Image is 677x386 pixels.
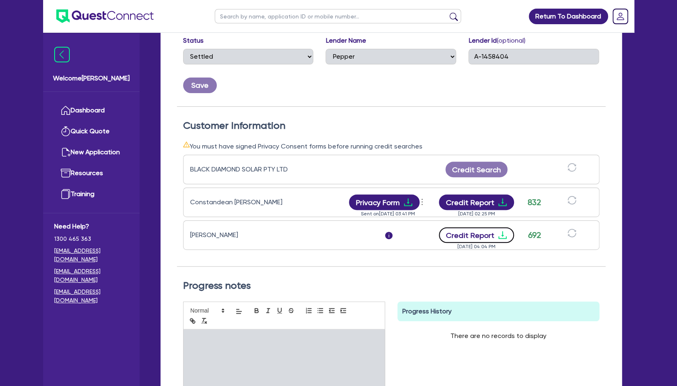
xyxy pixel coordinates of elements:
[183,36,204,46] label: Status
[54,267,129,284] a: [EMAIL_ADDRESS][DOMAIN_NAME]
[53,73,130,83] span: Welcome [PERSON_NAME]
[397,301,599,321] div: Progress History
[567,228,576,238] span: sync
[61,147,71,157] img: new-application
[610,6,631,27] a: Dropdown toggle
[54,184,129,205] a: Training
[498,230,507,240] span: download
[468,36,525,46] label: Lender Id
[56,9,154,23] img: quest-connect-logo-blue
[567,196,576,205] span: sync
[54,235,129,243] span: 1300 465 363
[326,36,366,46] label: Lender Name
[183,141,599,151] div: You must have signed Privacy Consent forms before running credit searches
[61,126,71,136] img: quick-quote
[498,197,507,207] span: download
[565,195,579,210] button: sync
[61,168,71,178] img: resources
[54,163,129,184] a: Resources
[565,228,579,242] button: sync
[441,321,556,351] div: There are no records to display
[190,164,293,174] div: BLACK DIAMOND SOLAR PTY LTD
[190,197,293,207] div: Constandean [PERSON_NAME]
[496,37,525,44] span: (optional)
[524,229,545,241] div: 692
[54,288,129,305] a: [EMAIL_ADDRESS][DOMAIN_NAME]
[54,142,129,163] a: New Application
[445,162,508,177] button: Credit Search
[215,9,461,23] input: Search by name, application ID or mobile number...
[403,197,413,207] span: download
[439,227,514,243] button: Credit Reportdownload
[54,47,70,62] img: icon-menu-close
[385,232,392,239] span: i
[183,78,217,93] button: Save
[420,195,427,209] button: Dropdown toggle
[183,141,190,148] span: warning
[349,194,420,210] button: Privacy Formdownload
[190,230,293,240] div: [PERSON_NAME]
[183,280,599,292] h2: Progress notes
[54,222,129,231] span: Need Help?
[61,189,71,199] img: training
[54,121,129,142] a: Quick Quote
[418,196,426,208] span: more
[524,196,545,208] div: 832
[567,163,576,172] span: sync
[54,100,129,121] a: Dashboard
[183,120,599,132] h2: Customer Information
[439,194,514,210] button: Credit Reportdownload
[565,162,579,177] button: sync
[54,247,129,264] a: [EMAIL_ADDRESS][DOMAIN_NAME]
[529,9,608,24] a: Return To Dashboard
